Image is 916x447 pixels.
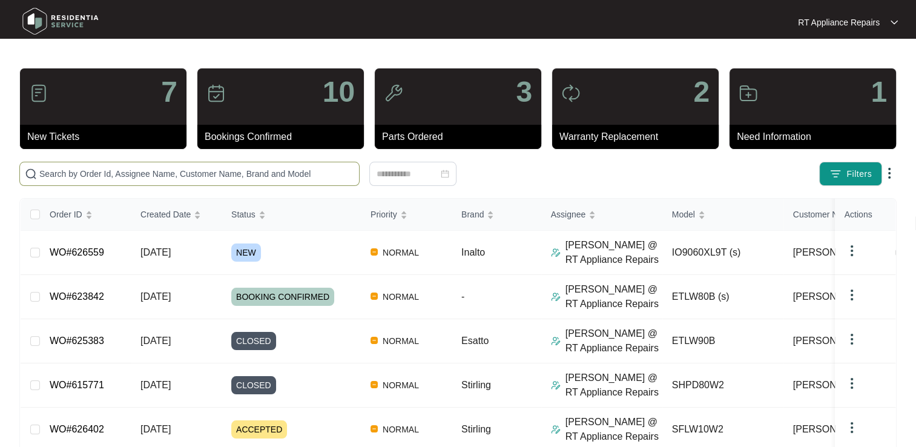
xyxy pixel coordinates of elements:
[371,337,378,344] img: Vercel Logo
[845,243,859,258] img: dropdown arrow
[378,422,424,437] span: NORMAL
[371,293,378,300] img: Vercel Logo
[50,247,104,257] a: WO#626559
[672,208,695,221] span: Model
[222,199,361,231] th: Status
[461,291,464,302] span: -
[845,332,859,346] img: dropdown arrow
[845,288,859,302] img: dropdown arrow
[551,336,561,346] img: Assigner Icon
[891,19,898,25] img: dropdown arrow
[561,84,581,103] img: icon
[29,84,48,103] img: icon
[140,247,171,257] span: [DATE]
[662,231,783,275] td: IO9060XL9T (s)
[231,243,261,262] span: NEW
[835,199,895,231] th: Actions
[18,3,103,39] img: residentia service logo
[27,130,186,144] p: New Tickets
[140,291,171,302] span: [DATE]
[231,332,276,350] span: CLOSED
[559,130,719,144] p: Warranty Replacement
[846,168,872,180] span: Filters
[140,424,171,434] span: [DATE]
[50,291,104,302] a: WO#623842
[551,248,561,257] img: Assigner Icon
[140,336,171,346] span: [DATE]
[551,292,561,302] img: Assigner Icon
[131,199,222,231] th: Created Date
[565,326,662,356] p: [PERSON_NAME] @ RT Appliance Repairs
[565,415,662,444] p: [PERSON_NAME] @ RT Appliance Repairs
[793,208,855,221] span: Customer Name
[371,248,378,256] img: Vercel Logo
[845,376,859,391] img: dropdown arrow
[829,168,842,180] img: filter icon
[461,247,485,257] span: Inalto
[205,130,364,144] p: Bookings Confirmed
[871,78,887,107] p: 1
[565,238,662,267] p: [PERSON_NAME] @ RT Appliance Repairs
[793,378,873,392] span: [PERSON_NAME]
[551,380,561,390] img: Assigner Icon
[882,166,897,180] img: dropdown arrow
[461,424,491,434] span: Stirling
[461,336,489,346] span: Esatto
[231,288,334,306] span: BOOKING CONFIRMED
[371,208,397,221] span: Priority
[845,420,859,435] img: dropdown arrow
[378,245,424,260] span: NORMAL
[231,420,287,439] span: ACCEPTED
[378,378,424,392] span: NORMAL
[565,282,662,311] p: [PERSON_NAME] @ RT Appliance Repairs
[662,275,783,319] td: ETLW80B (s)
[231,208,255,221] span: Status
[793,245,881,260] span: [PERSON_NAME]...
[50,336,104,346] a: WO#625383
[323,78,355,107] p: 10
[378,290,424,304] span: NORMAL
[737,130,896,144] p: Need Information
[361,199,452,231] th: Priority
[140,380,171,390] span: [DATE]
[793,290,873,304] span: [PERSON_NAME]
[371,425,378,432] img: Vercel Logo
[371,381,378,388] img: Vercel Logo
[541,199,662,231] th: Assignee
[384,84,403,103] img: icon
[693,78,710,107] p: 2
[452,199,541,231] th: Brand
[39,167,354,180] input: Search by Order Id, Assignee Name, Customer Name, Brand and Model
[516,78,532,107] p: 3
[739,84,758,103] img: icon
[551,425,561,434] img: Assigner Icon
[161,78,177,107] p: 7
[461,208,484,221] span: Brand
[783,199,904,231] th: Customer Name
[378,334,424,348] span: NORMAL
[40,199,131,231] th: Order ID
[50,380,104,390] a: WO#615771
[461,380,491,390] span: Stirling
[25,168,37,180] img: search-icon
[662,363,783,408] td: SHPD80W2
[382,130,541,144] p: Parts Ordered
[819,162,882,186] button: filter iconFilters
[565,371,662,400] p: [PERSON_NAME] @ RT Appliance Repairs
[662,199,783,231] th: Model
[793,422,873,437] span: [PERSON_NAME]
[50,208,82,221] span: Order ID
[793,334,873,348] span: [PERSON_NAME]
[662,319,783,363] td: ETLW90B
[231,376,276,394] span: CLOSED
[551,208,586,221] span: Assignee
[798,16,880,28] p: RT Appliance Repairs
[50,424,104,434] a: WO#626402
[206,84,226,103] img: icon
[140,208,191,221] span: Created Date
